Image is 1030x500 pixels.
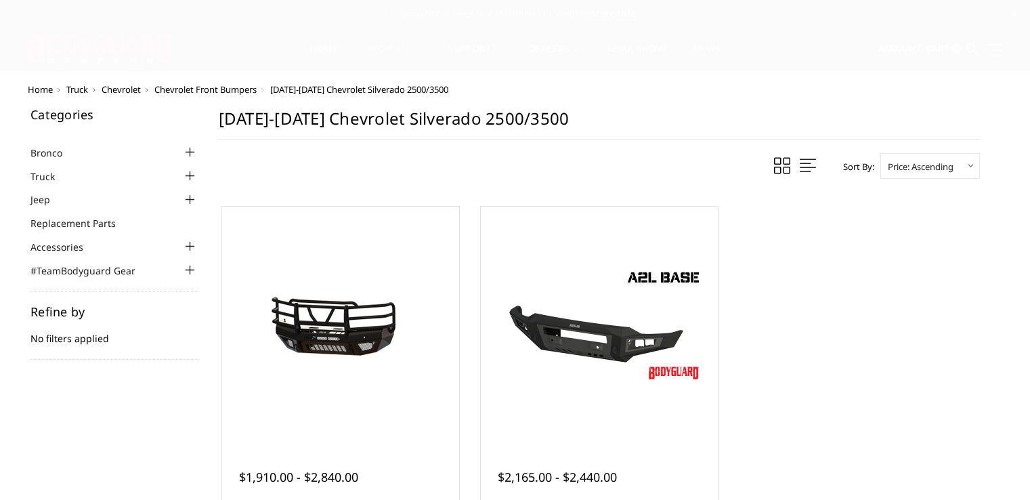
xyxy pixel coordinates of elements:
a: #TeamBodyguard Gear [30,264,152,278]
span: $2,165.00 - $2,440.00 [498,469,617,485]
a: Truck [66,83,88,96]
h1: [DATE]-[DATE] Chevrolet Silverado 2500/3500 [219,108,980,140]
a: Support [448,44,501,70]
span: $1,910.00 - $2,840.00 [239,469,358,485]
a: Cart 3 [926,30,962,67]
a: 2015-2019 Chevrolet 2500-3500 - T2 Series - Extreme Front Bumper (receiver or winch) 2015-2019 Ch... [226,210,456,440]
h5: Categories [30,108,198,121]
a: Jeep [30,192,67,207]
a: Bronco [30,146,79,160]
a: News [693,44,721,70]
a: More Info [591,7,636,20]
span: [DATE]-[DATE] Chevrolet Silverado 2500/3500 [270,83,448,96]
span: Account [878,42,922,54]
a: Chevrolet [102,83,141,96]
label: Sort By: [836,157,874,177]
a: Chevrolet Front Bumpers [154,83,257,96]
div: No filters applied [30,306,198,360]
span: 3 [951,43,962,54]
a: Accessories [30,240,100,254]
img: BODYGUARD BUMPERS [28,35,173,63]
a: 2015-2019 Chevrolet 2500-3500 - A2L Series - Base Front Bumper (Non Winch) [484,210,714,440]
a: Account [878,30,922,67]
a: Home [309,44,339,70]
a: Replacement Parts [30,216,133,230]
a: shop all [366,44,421,70]
a: SEMA Show [607,44,666,70]
img: 2015-2019 Chevrolet 2500-3500 - A2L Series - Base Front Bumper (Non Winch) [491,264,708,386]
h5: Refine by [30,306,198,318]
a: Dealers [528,44,580,70]
span: Cart [926,42,949,54]
a: Truck [30,169,72,184]
a: Home [28,83,53,96]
